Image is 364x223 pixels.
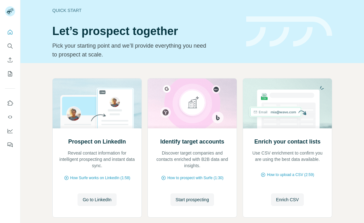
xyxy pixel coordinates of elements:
[276,197,299,203] span: Enrich CSV
[52,25,239,38] h1: Let’s prospect together
[52,41,210,59] p: Pick your starting point and we’ll provide everything you need to prospect at scale.
[5,54,15,66] button: Enrich CSV
[5,111,15,123] button: Use Surfe API
[5,26,15,38] button: Quick start
[5,139,15,150] button: Feedback
[243,79,332,128] img: Enrich your contact lists
[254,137,321,146] h2: Enrich your contact lists
[271,193,304,206] button: Enrich CSV
[68,137,126,146] h2: Prospect on LinkedIn
[52,79,142,128] img: Prospect on LinkedIn
[267,172,314,178] span: How to upload a CSV (2:59)
[160,137,224,146] h2: Identify target accounts
[147,79,237,128] img: Identify target accounts
[5,68,15,79] button: My lists
[83,197,111,203] span: Go to LinkedIn
[5,40,15,52] button: Search
[59,150,135,169] p: Reveal contact information for intelligent prospecting and instant data sync.
[176,197,209,203] span: Start prospecting
[154,150,230,169] p: Discover target companies and contacts enriched with B2B data and insights.
[52,7,239,14] div: Quick start
[5,97,15,109] button: Use Surfe on LinkedIn
[170,193,214,206] button: Start prospecting
[246,16,332,47] img: banner
[70,175,130,181] span: How Surfe works on LinkedIn (1:58)
[78,193,116,206] button: Go to LinkedIn
[249,150,326,162] p: Use CSV enrichment to confirm you are using the best data available.
[167,175,223,181] span: How to prospect with Surfe (1:30)
[5,125,15,137] button: Dashboard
